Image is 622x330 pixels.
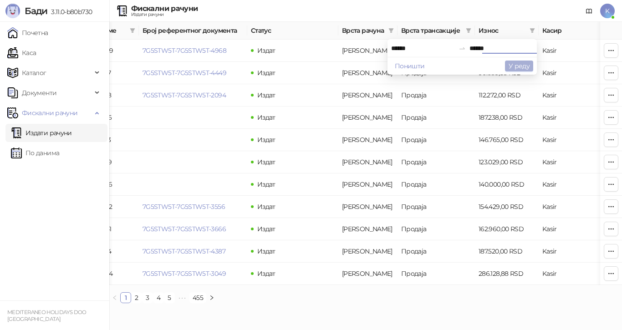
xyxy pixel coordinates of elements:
[7,24,48,42] a: Почетна
[206,292,217,303] li: Следећа страна
[398,151,475,173] td: Продаја
[257,113,275,122] span: Издат
[257,158,275,166] span: Издат
[164,292,175,303] li: 5
[398,196,475,218] td: Продаја
[143,247,225,255] a: 7G5STW5T-7G5STW5T-4387
[338,263,398,285] td: Аванс
[143,269,226,278] a: 7G5STW5T-7G5STW5T-3049
[22,64,46,82] span: Каталог
[109,292,120,303] button: left
[338,62,398,84] td: Аванс
[143,203,225,211] a: 7G5STW5T-7G5STW5T-3556
[257,203,275,211] span: Издат
[387,24,396,37] span: filter
[459,45,466,52] span: to
[338,22,398,40] th: Врста рачуна
[257,46,275,55] span: Издат
[475,263,539,285] td: 286.128,88 RSD
[338,40,398,62] td: Аванс
[398,240,475,263] td: Продаја
[530,28,535,33] span: filter
[391,61,428,71] button: Поништи
[475,107,539,129] td: 187.238,00 RSD
[153,293,163,303] a: 4
[131,292,142,303] li: 2
[47,8,92,16] span: 3.11.0-b80b730
[175,292,189,303] li: Следећих 5 Страна
[338,218,398,240] td: Аванс
[475,173,539,196] td: 140.000,00 RSD
[398,218,475,240] td: Продаја
[112,295,117,300] span: left
[143,225,226,233] a: 7G5STW5T-7G5STW5T-3666
[120,292,131,303] li: 1
[398,22,475,40] th: Врста трансакције
[131,12,198,17] div: Издати рачуни
[189,292,206,303] li: 455
[475,240,539,263] td: 187.520,00 RSD
[190,293,206,303] a: 455
[139,22,247,40] th: Број референтног документа
[475,84,539,107] td: 112.272,00 RSD
[398,107,475,129] td: Продаја
[338,173,398,196] td: Аванс
[338,129,398,151] td: Аванс
[338,151,398,173] td: Аванс
[257,269,275,278] span: Издат
[130,28,135,33] span: filter
[143,293,153,303] a: 3
[600,4,615,18] span: K
[459,45,466,52] span: swap-right
[5,4,20,18] img: Logo
[22,84,56,102] span: Документи
[142,292,153,303] li: 3
[475,151,539,173] td: 123.029,00 RSD
[257,69,275,77] span: Издат
[475,196,539,218] td: 154.429,00 RSD
[175,292,189,303] span: •••
[128,24,137,37] span: filter
[209,295,214,300] span: right
[582,4,597,18] a: Документација
[528,24,537,37] span: filter
[206,292,217,303] button: right
[143,91,226,99] a: 7G5STW5T-7G5STW5T-2094
[7,309,87,322] small: MEDITERANEO HOLIDAYS DOO [GEOGRAPHIC_DATA]
[109,292,120,303] li: Претходна страна
[475,218,539,240] td: 162.960,00 RSD
[164,293,174,303] a: 5
[257,247,275,255] span: Издат
[257,180,275,188] span: Издат
[398,84,475,107] td: Продаја
[11,124,72,142] a: Издати рачуни
[466,28,471,33] span: filter
[22,104,77,122] span: Фискални рачуни
[143,69,226,77] a: 7G5STW5T-7G5STW5T-4449
[121,293,131,303] a: 1
[398,263,475,285] td: Продаја
[342,25,385,36] span: Врста рачуна
[257,136,275,144] span: Издат
[143,46,226,55] a: 7G5STW5T-7G5STW5T-4968
[505,61,533,71] button: У реду
[398,173,475,196] td: Продаја
[7,44,36,62] a: Каса
[11,144,59,162] a: По данима
[338,196,398,218] td: Аванс
[479,25,526,36] span: Износ
[132,293,142,303] a: 2
[153,292,164,303] li: 4
[338,84,398,107] td: Аванс
[131,5,198,12] div: Фискални рачуни
[464,24,473,37] span: filter
[247,22,338,40] th: Статус
[388,28,394,33] span: filter
[401,25,462,36] span: Врста трансакције
[257,91,275,99] span: Издат
[25,5,47,16] span: Бади
[338,107,398,129] td: Аванс
[475,129,539,151] td: 146.765,00 RSD
[398,129,475,151] td: Продаја
[257,225,275,233] span: Издат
